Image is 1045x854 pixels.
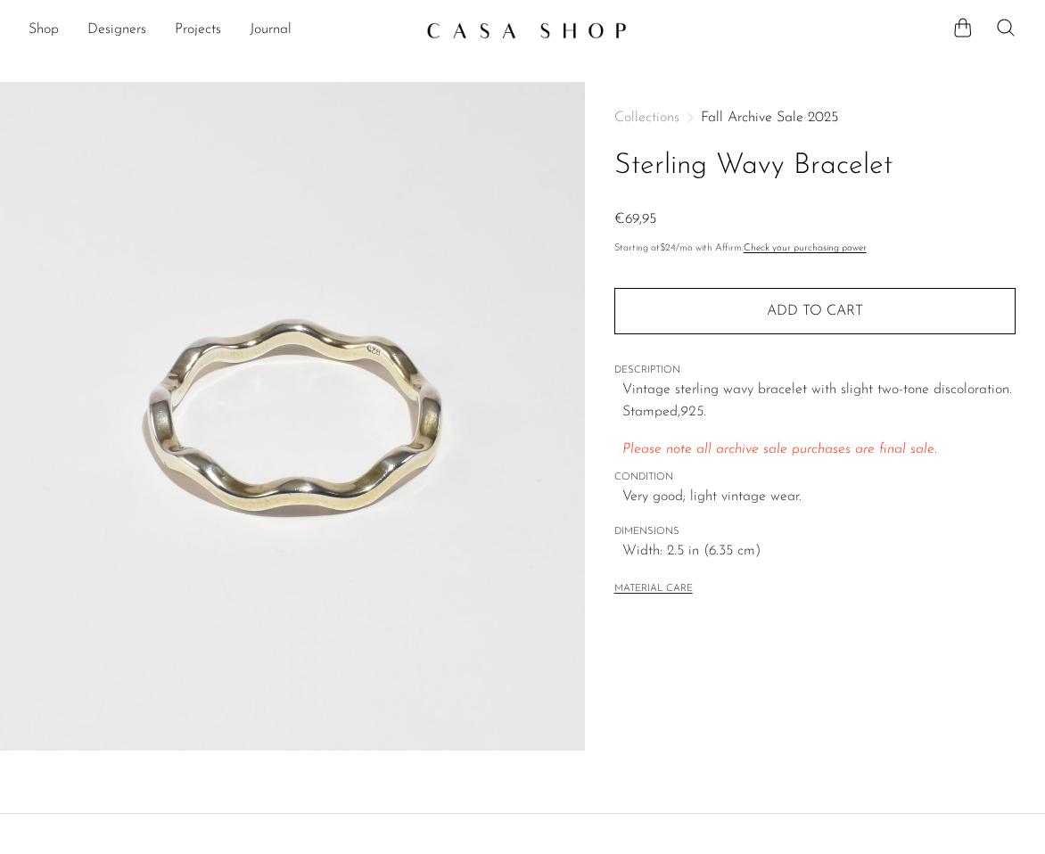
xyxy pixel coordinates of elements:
ul: NEW HEADER MENU [29,15,412,45]
em: 925. [680,405,706,419]
h1: Sterling Wavy Bracelet [614,144,1016,189]
a: Designers [87,19,146,42]
span: Width: 2.5 in (6.35 cm) [622,540,1016,563]
a: Check your purchasing power - Learn more about Affirm Financing (opens in modal) [744,243,867,253]
a: Projects [175,19,221,42]
span: Please note all archive sale purchases are final sale. [622,442,937,456]
span: $24 [660,243,676,253]
nav: Breadcrumbs [614,111,1016,125]
span: Very good; light vintage wear. [622,486,1016,509]
button: Add to cart [614,288,1016,334]
p: Starting at /mo with Affirm. [614,241,1016,257]
p: Vintage sterling wavy bracelet with slight two-tone discoloration. Stamped, [622,379,1016,424]
a: Fall Archive Sale 2025 [701,111,838,125]
nav: Desktop navigation [29,15,412,45]
a: Shop [29,19,59,42]
span: Collections [614,111,679,125]
span: Add to cart [767,303,863,320]
a: Journal [250,19,292,42]
span: €69,95 [614,212,656,226]
span: DESCRIPTION [614,363,1016,379]
button: MATERIAL CARE [614,583,693,596]
span: CONDITION [614,470,1016,486]
span: DIMENSIONS [614,524,1016,540]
